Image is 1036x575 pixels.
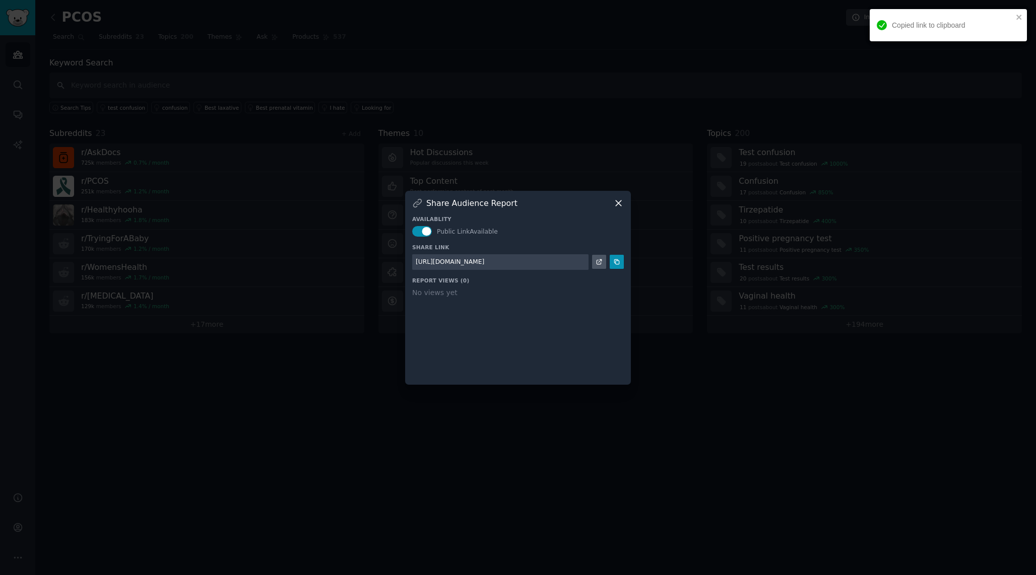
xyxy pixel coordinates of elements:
div: Copied link to clipboard [892,20,1013,31]
button: close [1016,13,1023,21]
h3: Share Audience Report [426,198,517,208]
h3: Share Link [412,244,624,251]
h3: Availablity [412,215,624,223]
span: Public Link Available [437,228,498,235]
h3: Report Views ( 0 ) [412,277,624,284]
div: [URL][DOMAIN_NAME] [416,258,484,267]
div: No views yet [412,287,624,298]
